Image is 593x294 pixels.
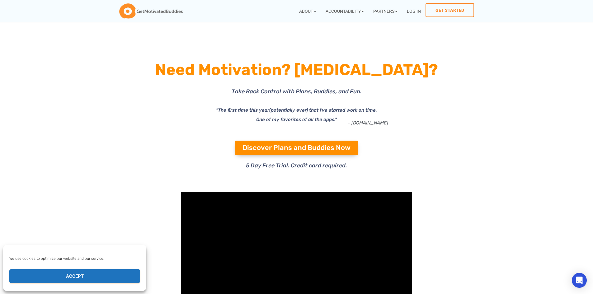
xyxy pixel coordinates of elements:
i: "The first time this year [216,107,269,113]
a: – [DOMAIN_NAME] [347,120,388,126]
span: 5 Day Free Trial. Credit card required. [246,162,347,169]
a: Get Started [426,3,474,17]
span: Take Back Control with Plans, Buddies, and Fun. [232,88,362,95]
div: We use cookies to optimize our website and our service. [9,256,139,261]
a: Accountability [321,3,369,19]
div: Open Intercom Messenger [572,273,587,288]
a: About [294,3,321,19]
a: Discover Plans and Buddies Now [235,141,358,155]
a: Log In [402,3,426,19]
h1: Need Motivation? [MEDICAL_DATA]? [129,58,465,81]
button: Accept [9,269,140,283]
i: (potentially ever) that I've started work on time. One of my favorites of all the apps." [256,107,377,122]
img: GetMotivatedBuddies [119,3,183,19]
a: Partners [369,3,402,19]
span: Discover Plans and Buddies Now [242,144,351,151]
